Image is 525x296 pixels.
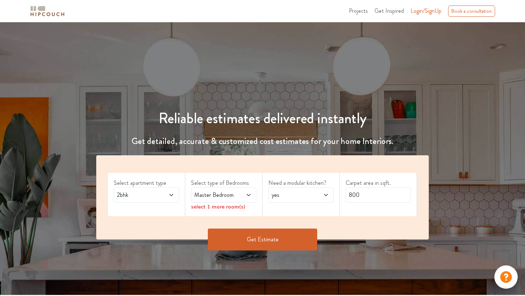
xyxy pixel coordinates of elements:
label: Select apartment type [114,179,179,187]
button: Get Estimate [208,229,317,250]
img: logo-horizontal.svg [29,5,66,17]
span: Projects [349,7,368,15]
label: Need a modular kitchen? [268,179,334,187]
span: yes [270,191,314,199]
h4: Get detailed, accurate & customized cost estimates for your home Interiors. [92,136,433,147]
label: Select type of Bedrooms [191,179,256,187]
h1: Reliable estimates delivered instantly [92,110,433,127]
input: Enter area sqft [346,187,411,203]
span: 2bhk [116,191,160,199]
span: Master Bedroom [193,191,237,199]
div: select 1 more room(s) [191,203,256,210]
span: Get Inspired [374,7,404,15]
div: Book a consultation [448,5,495,17]
span: Login/SignUp [411,7,442,15]
span: logo-horizontal.svg [29,3,66,19]
label: Carpet area in sqft. [346,179,411,187]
